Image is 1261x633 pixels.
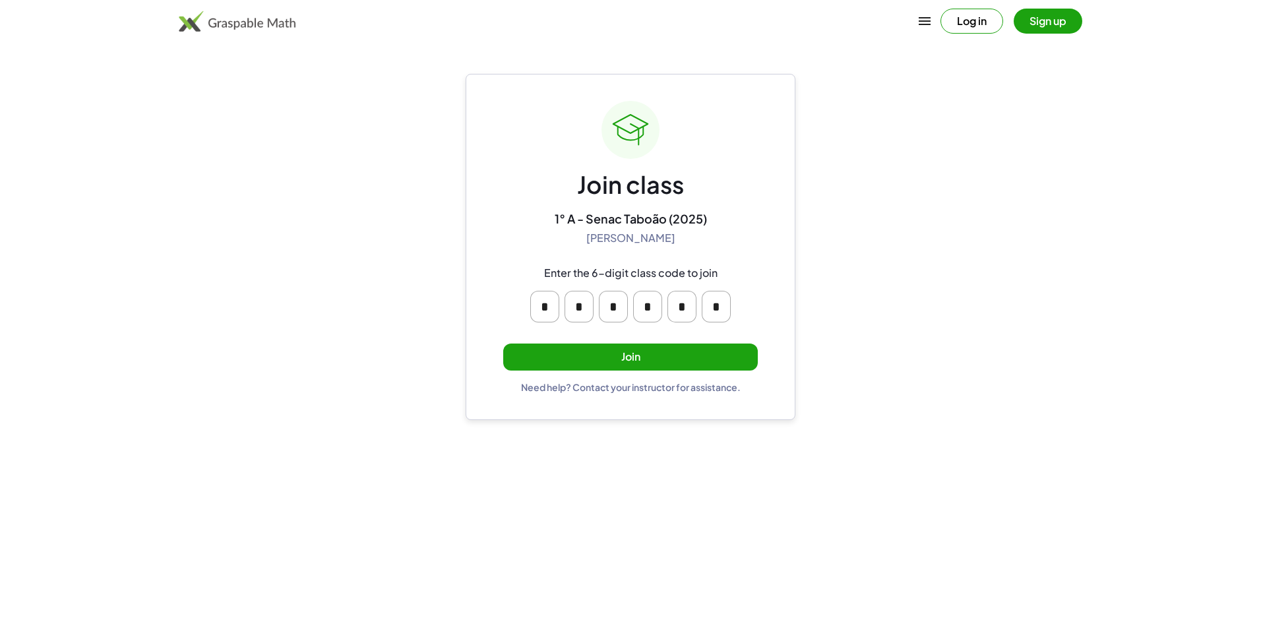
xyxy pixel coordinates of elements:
div: Join class [577,169,684,200]
div: 1° A - Senac Taboão (2025) [555,211,707,226]
button: Join [503,344,758,371]
div: [PERSON_NAME] [586,231,675,245]
div: Need help? Contact your instructor for assistance. [521,381,741,393]
button: Log in [940,9,1003,34]
div: Enter the 6-digit class code to join [544,266,718,280]
button: Sign up [1014,9,1082,34]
